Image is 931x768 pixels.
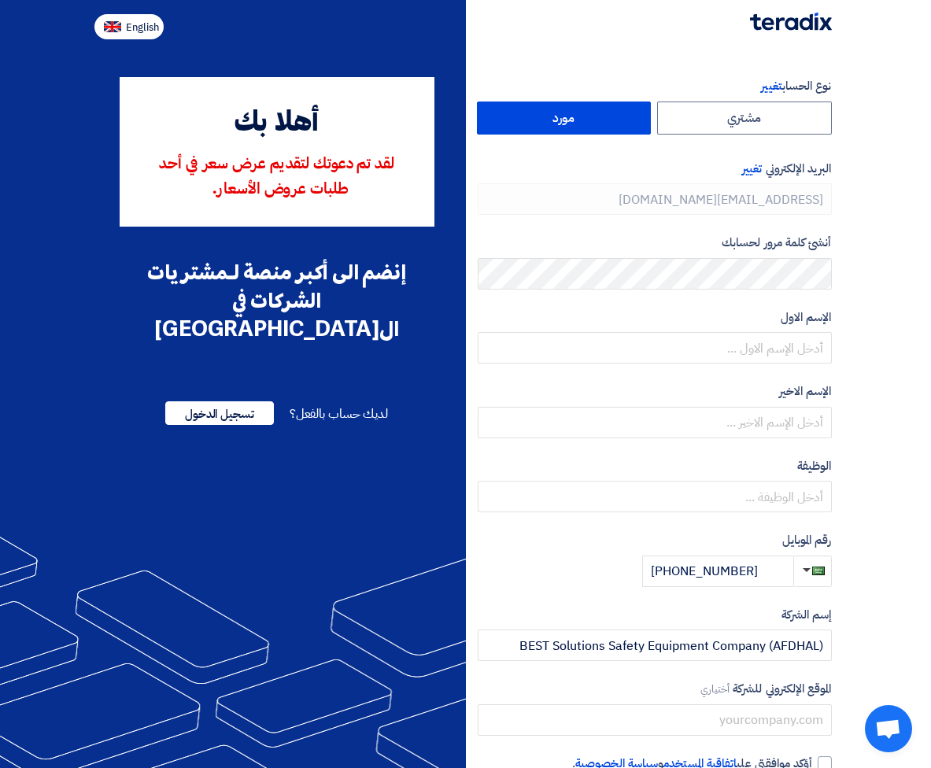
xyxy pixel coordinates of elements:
label: الإسم الاخير [478,382,832,401]
label: نوع الحساب [478,77,832,95]
label: الإسم الاول [478,308,832,327]
label: رقم الموبايل [478,531,832,549]
input: أدخل بريد العمل الإلكتروني الخاص بك ... [478,183,832,215]
input: أدخل الإسم الاخير ... [478,407,832,438]
label: أنشئ كلمة مرور لحسابك [478,234,832,252]
label: الموقع الإلكتروني للشركة [478,680,832,698]
label: مورد [477,102,652,135]
a: Open chat [865,705,912,752]
span: تغيير [742,160,762,177]
input: أدخل الإسم الاول ... [478,332,832,364]
label: الوظيفة [478,457,832,475]
input: أدخل رقم الموبايل ... [642,556,793,587]
span: تغيير [761,77,781,94]
button: English [94,14,164,39]
div: إنضم الى أكبر منصة لـمشتريات الشركات في ال[GEOGRAPHIC_DATA] [120,258,434,343]
span: تسجيل الدخول [165,401,274,425]
input: yourcompany.com [478,704,832,736]
img: Teradix logo [750,13,832,31]
span: أختياري [700,681,730,696]
input: أدخل إسم الشركة ... [478,630,832,661]
span: لقد تم دعوتك لتقديم عرض سعر في أحد طلبات عروض الأسعار. [159,157,394,198]
label: البريد الإلكتروني [478,160,832,178]
label: مشتري [657,102,832,135]
span: English [126,22,159,33]
a: تسجيل الدخول [165,404,274,423]
label: إسم الشركة [478,606,832,624]
div: أهلا بك [142,102,412,145]
img: en-US.png [104,21,121,33]
input: أدخل الوظيفة ... [478,481,832,512]
span: لديك حساب بالفعل؟ [290,404,388,423]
